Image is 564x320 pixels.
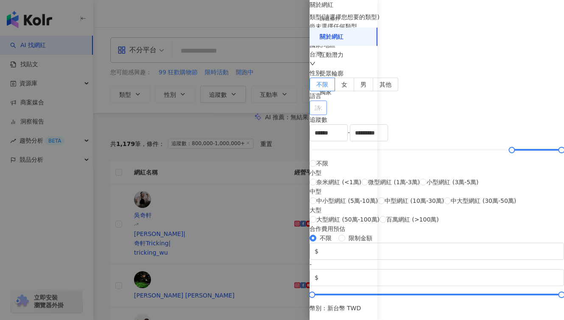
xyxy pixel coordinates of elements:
div: 尚未選擇任何類型 [310,22,564,31]
div: 國家/地區 [310,40,564,50]
div: 小型 [310,168,516,177]
div: 互動潛力 [320,51,343,59]
span: 中型網紅 (10萬-30萬) [385,196,444,205]
span: 中大型網紅 (30萬-50萬) [451,196,516,205]
div: 追蹤數 [310,115,564,124]
div: 類型 ( 請選擇您想要的類型 ) [310,12,564,22]
div: 關於網紅 [320,33,343,41]
div: 合作費用預估 [310,224,564,233]
div: 台灣 [310,50,564,59]
span: 其他 [380,81,391,88]
div: 篩選條件 [320,15,340,22]
div: 獨家 [320,88,332,97]
span: 百萬網紅 (>100萬) [386,215,439,224]
div: 語言 [310,91,564,101]
span: 不限 [316,81,328,88]
span: 小型網紅 (3萬-5萬) [427,177,478,187]
div: 大型 [310,205,516,215]
div: 幣別 : 新台幣 TWD [310,303,564,313]
span: 微型網紅 (1萬-3萬) [368,177,420,187]
div: 中型 [310,187,516,196]
div: 性別 [310,68,564,78]
div: 受眾輪廓 [320,70,343,78]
